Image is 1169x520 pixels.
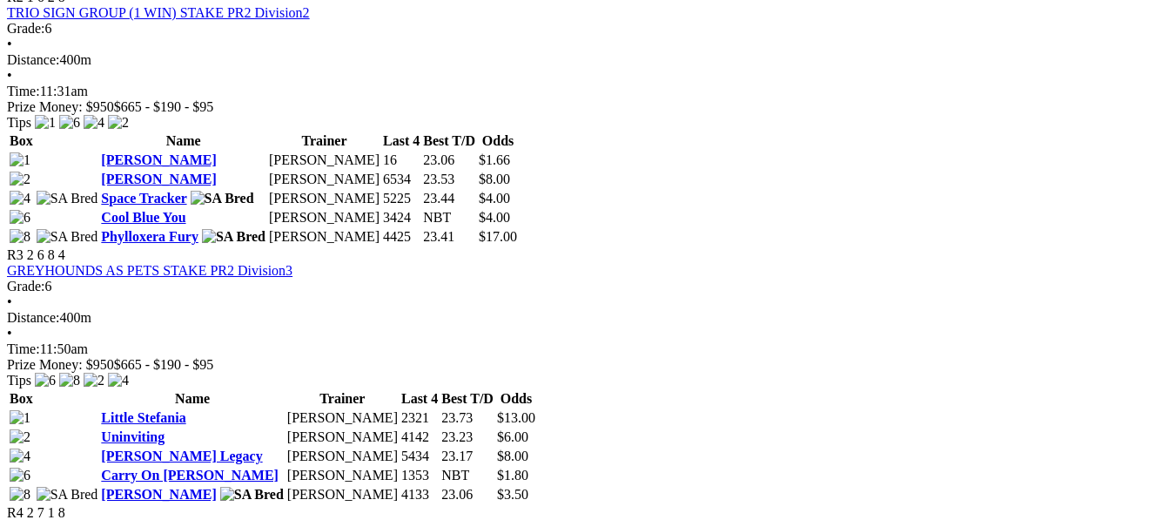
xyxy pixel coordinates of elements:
a: Uninviting [101,429,165,444]
div: 6 [7,279,1162,294]
td: 3424 [382,209,420,226]
div: 400m [7,310,1162,326]
td: [PERSON_NAME] [286,429,399,446]
td: 4425 [382,228,420,246]
th: Name [100,132,266,150]
td: 23.17 [440,448,494,465]
th: Best T/D [422,132,476,150]
img: SA Bred [37,487,98,503]
img: 2 [10,429,30,445]
td: 4133 [400,486,439,503]
td: 23.73 [440,409,494,427]
img: 2 [84,373,104,388]
img: 8 [10,229,30,245]
td: 6534 [382,171,420,188]
span: $1.66 [479,152,510,167]
a: Phylloxera Fury [101,229,198,244]
th: Odds [478,132,518,150]
img: SA Bred [202,229,265,245]
span: • [7,294,12,309]
div: 11:31am [7,84,1162,99]
td: NBT [422,209,476,226]
td: [PERSON_NAME] [286,448,399,465]
img: 1 [10,410,30,426]
img: 8 [59,373,80,388]
td: [PERSON_NAME] [268,171,380,188]
span: $665 - $190 - $95 [114,357,214,372]
td: 23.06 [422,152,476,169]
span: Distance: [7,52,59,67]
a: Space Tracker [101,191,186,206]
div: 400m [7,52,1162,68]
span: Box [10,391,33,406]
img: 1 [10,152,30,168]
th: Trainer [286,390,399,408]
img: 1 [35,115,56,131]
img: 6 [10,468,30,483]
td: 2321 [400,409,439,427]
span: Time: [7,341,40,356]
img: 6 [10,210,30,226]
a: Cool Blue You [101,210,185,225]
th: Name [100,390,285,408]
img: 4 [108,373,129,388]
th: Odds [496,390,536,408]
a: [PERSON_NAME] Legacy [101,449,262,463]
a: [PERSON_NAME] [101,487,216,502]
span: 2 7 1 8 [27,505,65,520]
span: $6.00 [497,429,528,444]
td: 23.44 [422,190,476,207]
span: • [7,37,12,51]
td: [PERSON_NAME] [268,152,380,169]
span: Distance: [7,310,59,325]
div: 11:50am [7,341,1162,357]
td: [PERSON_NAME] [286,486,399,503]
img: SA Bred [37,229,98,245]
td: 4142 [400,429,439,446]
td: [PERSON_NAME] [286,409,399,427]
div: 6 [7,21,1162,37]
td: NBT [440,467,494,484]
span: $665 - $190 - $95 [114,99,214,114]
span: Time: [7,84,40,98]
img: 6 [59,115,80,131]
span: Box [10,133,33,148]
img: 4 [10,191,30,206]
span: R3 [7,247,24,262]
a: [PERSON_NAME] [101,152,216,167]
span: $13.00 [497,410,535,425]
td: [PERSON_NAME] [268,228,380,246]
th: Trainer [268,132,380,150]
th: Best T/D [440,390,494,408]
div: Prize Money: $950 [7,99,1162,115]
img: 8 [10,487,30,503]
span: Tips [7,115,31,130]
img: SA Bred [220,487,284,503]
img: 4 [84,115,104,131]
td: [PERSON_NAME] [286,467,399,484]
th: Last 4 [382,132,420,150]
img: 4 [10,449,30,464]
span: $17.00 [479,229,517,244]
span: • [7,326,12,341]
span: $3.50 [497,487,528,502]
td: 16 [382,152,420,169]
span: Grade: [7,21,45,36]
td: 1353 [400,467,439,484]
td: 23.23 [440,429,494,446]
span: $1.80 [497,468,528,483]
img: SA Bred [191,191,254,206]
div: Prize Money: $950 [7,357,1162,373]
img: 2 [108,115,129,131]
span: $4.00 [479,191,510,206]
span: R4 [7,505,24,520]
td: 23.06 [440,486,494,503]
span: Grade: [7,279,45,294]
td: [PERSON_NAME] [268,190,380,207]
span: $4.00 [479,210,510,225]
span: $8.00 [479,172,510,186]
a: Carry On [PERSON_NAME] [101,468,279,483]
td: [PERSON_NAME] [268,209,380,226]
td: 23.53 [422,171,476,188]
img: 2 [10,172,30,187]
